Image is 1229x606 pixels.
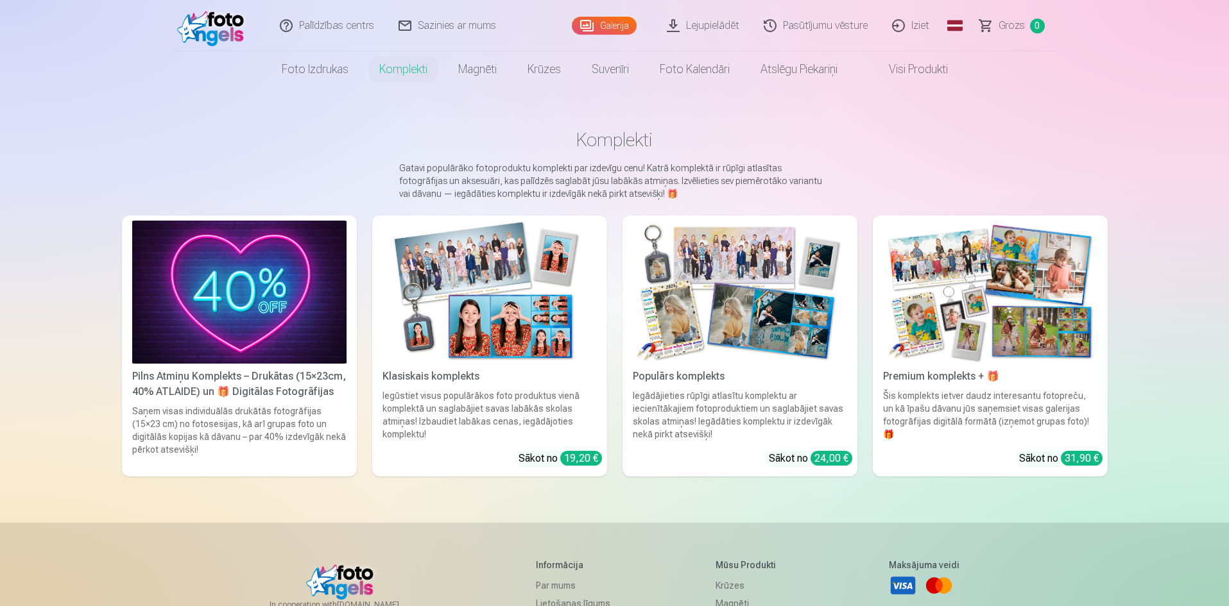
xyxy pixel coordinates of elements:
[536,577,610,594] a: Par mums
[572,17,637,35] a: Galerija
[127,405,352,471] div: Saņem visas individuālās drukātās fotogrāfijas (15×23 cm) no fotosesijas, kā arī grupas foto un d...
[889,571,917,600] a: Visa
[716,559,783,571] h5: Mūsu produkti
[878,369,1103,384] div: Premium komplekts + 🎁
[536,559,610,571] h5: Informācija
[628,369,852,384] div: Populārs komplekts
[925,571,953,600] a: Mastercard
[1019,451,1103,466] div: Sākot no
[878,389,1103,441] div: Šis komplekts ietver daudz interesantu fotopreču, un kā īpašu dāvanu jūs saņemsiet visas galerija...
[811,451,852,466] div: 24,00 €
[623,215,857,476] a: Populārs komplektsPopulārs komplektsIegādājieties rūpīgi atlasītu komplektu ar iecienītākajiem fo...
[364,51,443,87] a: Komplekti
[883,221,1097,364] img: Premium komplekts + 🎁
[633,221,847,364] img: Populārs komplekts
[122,215,357,476] a: Pilns Atmiņu Komplekts – Drukātas (15×23cm, 40% ATLAIDE) un 🎁 Digitālas Fotogrāfijas Pilns Atmiņu...
[443,51,512,87] a: Magnēti
[769,451,852,466] div: Sākot no
[512,51,576,87] a: Krūzes
[382,221,597,364] img: Klasiskais komplekts
[853,51,963,87] a: Visi produkti
[1030,19,1045,33] span: 0
[177,5,251,46] img: /fa1
[377,389,602,441] div: Iegūstiet visus populārākos foto produktus vienā komplektā un saglabājiet savas labākās skolas at...
[127,369,352,400] div: Pilns Atmiņu Komplekts – Drukātas (15×23cm, 40% ATLAIDE) un 🎁 Digitālas Fotogrāfijas
[560,451,602,466] div: 19,20 €
[576,51,644,87] a: Suvenīri
[873,215,1108,476] a: Premium komplekts + 🎁 Premium komplekts + 🎁Šis komplekts ietver daudz interesantu fotopreču, un k...
[519,451,602,466] div: Sākot no
[399,162,830,200] p: Gatavi populārāko fotoproduktu komplekti par izdevīgu cenu! Katrā komplektā ir rūpīgi atlasītas f...
[644,51,745,87] a: Foto kalendāri
[628,389,852,441] div: Iegādājieties rūpīgi atlasītu komplektu ar iecienītākajiem fotoproduktiem un saglabājiet savas sk...
[132,128,1097,151] h1: Komplekti
[889,559,959,571] h5: Maksājuma veidi
[266,51,364,87] a: Foto izdrukas
[745,51,853,87] a: Atslēgu piekariņi
[372,215,607,476] a: Klasiskais komplektsKlasiskais komplektsIegūstiet visus populārākos foto produktus vienā komplekt...
[132,221,347,364] img: Pilns Atmiņu Komplekts – Drukātas (15×23cm, 40% ATLAIDE) un 🎁 Digitālas Fotogrāfijas
[1061,451,1103,466] div: 31,90 €
[377,369,602,384] div: Klasiskais komplekts
[716,577,783,594] a: Krūzes
[999,18,1025,33] span: Grozs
